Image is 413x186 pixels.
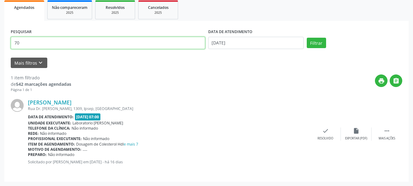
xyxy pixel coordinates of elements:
[106,5,125,10] span: Resolvidos
[378,78,385,84] i: print
[11,58,47,68] button: Mais filtroskeyboard_arrow_down
[28,136,82,141] b: Profissional executante:
[28,152,47,157] b: Preparo:
[11,87,71,93] div: Página 1 de 1
[375,74,388,87] button: print
[11,81,71,87] div: de
[28,147,81,152] b: Motivo de agendamento:
[52,5,88,10] span: Não compareceram
[318,136,333,141] div: Resolvido
[208,37,304,49] input: Selecione um intervalo
[379,136,395,141] div: Mais ações
[148,5,169,10] span: Cancelados
[11,27,32,37] label: PESQUISAR
[14,5,34,10] span: Agendados
[393,78,399,84] i: 
[28,114,74,120] b: Data de atendimento:
[48,152,74,157] span: Não informado
[384,127,390,134] i: 
[390,74,402,87] button: 
[307,38,326,48] button: Filtrar
[16,81,71,87] strong: 542 marcações agendadas
[208,27,252,37] label: DATA DE ATENDIMENTO
[11,37,205,49] input: Nome, CNS
[72,120,123,126] span: Laboratorio [PERSON_NAME]
[37,59,44,66] i: keyboard_arrow_down
[28,159,310,165] p: Solicitado por [PERSON_NAME] em [DATE] - há 16 dias
[124,142,138,147] a: e mais 7
[322,127,329,134] i: check
[83,147,87,152] span: .....
[100,10,131,15] div: 2025
[11,99,24,112] img: img
[345,136,367,141] div: Exportar (PDF)
[40,131,66,136] span: Não informado
[28,120,71,126] b: Unidade executante:
[83,136,109,141] span: Não informado
[28,131,39,136] b: Rede:
[143,10,173,15] div: 2025
[28,126,70,131] b: Telefone da clínica:
[52,10,88,15] div: 2025
[72,126,98,131] span: Não informado
[76,142,138,147] span: Dosagem de Colesterol Hdl
[353,127,360,134] i: insert_drive_file
[11,74,71,81] div: 1 item filtrado
[28,142,75,147] b: Item de agendamento:
[75,113,101,120] span: [DATE] 07:00
[28,99,72,106] a: [PERSON_NAME]
[28,106,310,111] div: Rua Dr. [PERSON_NAME], 1309, Ipsep, [GEOGRAPHIC_DATA]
